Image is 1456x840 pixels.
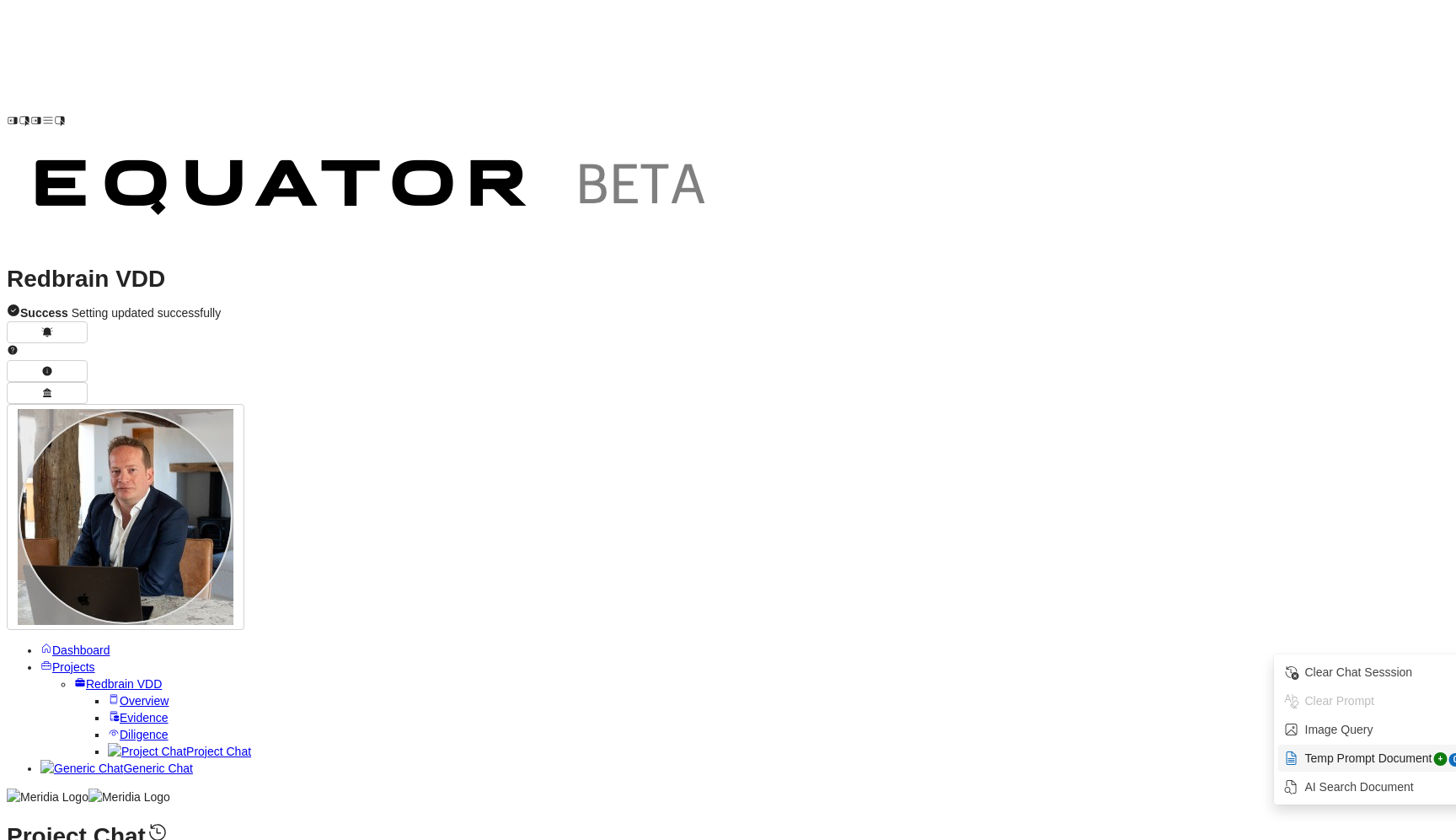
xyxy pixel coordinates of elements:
a: Overview [108,694,169,708]
div: + [1433,752,1447,766]
img: Profile Icon [18,409,233,625]
h1: Redbrain VDD [7,271,1449,288]
img: Generic Chat [40,760,123,777]
span: Dashboard [52,643,110,657]
a: Dashboard [40,643,110,657]
a: Evidence [108,711,169,724]
span: Projects [52,660,95,674]
a: Generic ChatGeneric Chat [40,762,193,775]
a: Redbrain VDD [74,677,162,691]
span: Generic Chat [123,762,192,775]
a: Projects [40,660,95,674]
span: Setting updated successfully [20,306,221,320]
img: Customer Logo [66,7,799,127]
span: Evidence [120,711,169,724]
a: Diligence [108,728,169,741]
img: Meridia Logo [7,789,88,805]
a: Project ChatProject Chat [108,745,251,758]
span: Diligence [120,728,169,741]
img: Project Chat [108,743,186,760]
span: Redbrain VDD [86,677,162,691]
img: Meridia Logo [88,789,170,805]
strong: Success [20,306,68,320]
img: Customer Logo [7,131,740,250]
span: Overview [120,694,169,708]
span: Project Chat [186,745,251,758]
